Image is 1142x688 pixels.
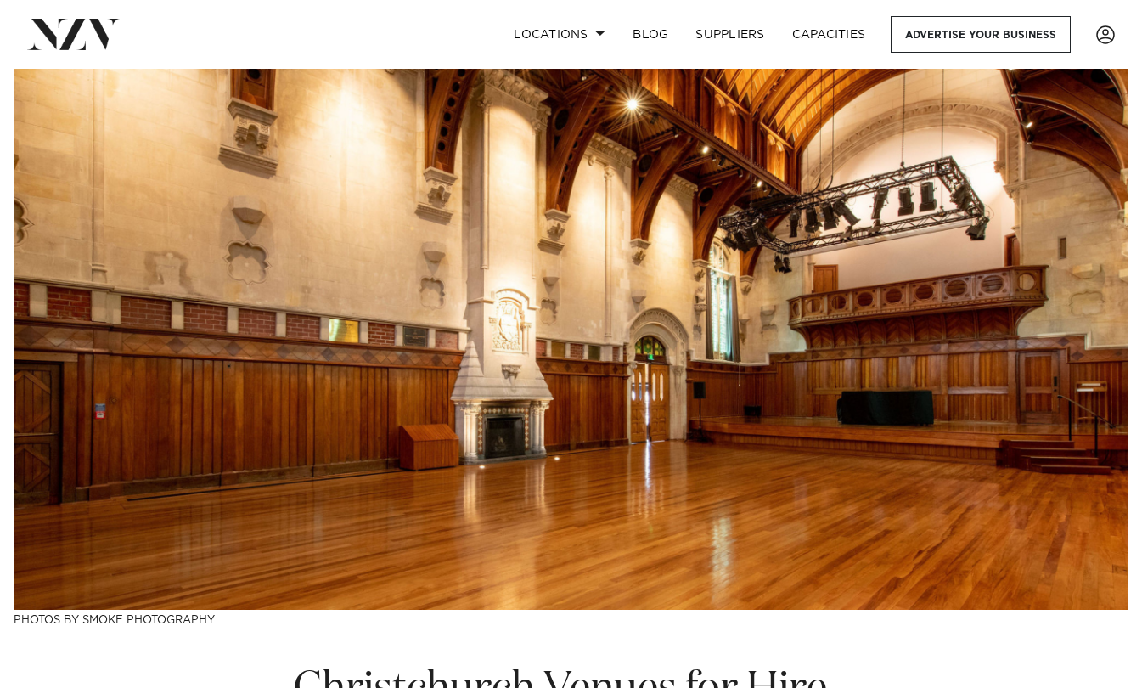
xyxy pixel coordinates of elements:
[891,16,1071,53] a: Advertise your business
[14,610,1128,628] h3: Photos by Smoke Photography
[500,16,619,53] a: Locations
[14,69,1128,610] img: Christchurch Venues for Hire - The Complete Guide
[779,16,880,53] a: Capacities
[682,16,778,53] a: SUPPLIERS
[619,16,682,53] a: BLOG
[27,19,120,49] img: nzv-logo.png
